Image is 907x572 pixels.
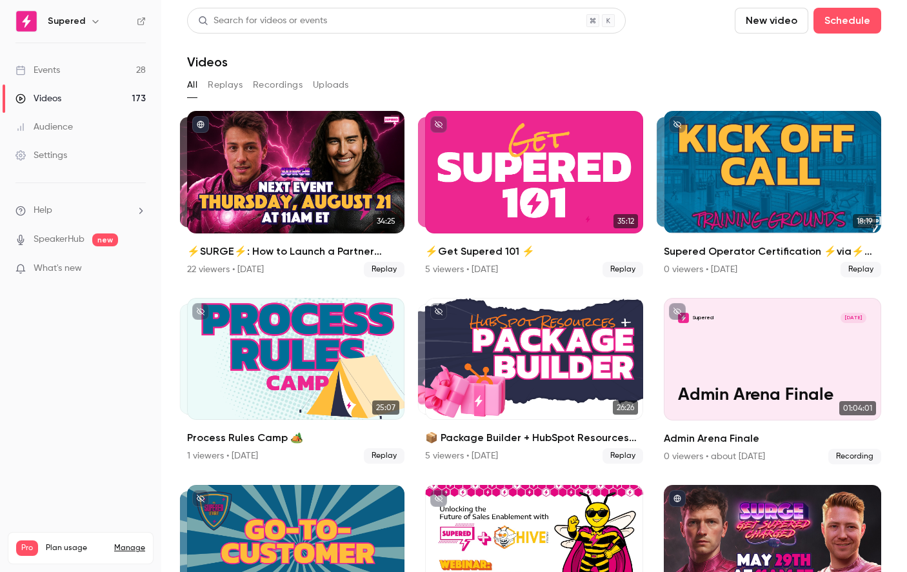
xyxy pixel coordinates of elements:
span: Replay [603,448,643,464]
h1: Videos [187,54,228,70]
button: unpublished [192,490,209,507]
img: Supered [16,11,37,32]
h2: Process Rules Camp 🏕️ [187,430,404,446]
a: 18:1918:19Supered Operator Certification ⚡️via⚡️ Training Grounds: Kickoff Call0 viewers • [DATE]... [664,111,881,277]
span: 34:25 [373,214,399,228]
span: Pro [16,540,38,556]
li: Supered Operator Certification ⚡️via⚡️ Training Grounds: Kickoff Call [664,111,881,277]
div: 5 viewers • [DATE] [425,449,498,462]
div: 22 viewers • [DATE] [187,263,264,276]
h2: Admin Arena Finale [664,431,881,446]
button: Recordings [253,75,303,95]
button: Uploads [313,75,349,95]
li: ⚡️Get Supered 101 ⚡️ [425,111,643,277]
h2: ⚡️SURGE⚡️: How to Launch a Partner Portal On Top of HubSpot w/Introw [187,244,404,259]
button: All [187,75,197,95]
span: Replay [603,262,643,277]
span: Replay [364,262,404,277]
span: Plan usage [46,543,106,553]
button: unpublished [430,490,447,507]
li: Process Rules Camp 🏕️ [187,298,404,464]
span: 18:19 [853,214,876,228]
div: 5 viewers • [DATE] [425,263,498,276]
li: help-dropdown-opener [15,204,146,217]
span: Recording [828,449,881,464]
button: unpublished [669,116,686,133]
a: 34:2534:25⚡️SURGE⚡️: How to Launch a Partner Portal On Top of HubSpot w/Introw22 viewers • [DATE]... [187,111,404,277]
a: 26:2626:26📦 Package Builder + HubSpot Resources 🧡5 viewers • [DATE]Replay [425,298,643,464]
div: 0 viewers • about [DATE] [664,450,765,463]
button: published [192,116,209,133]
div: Events [15,64,60,77]
button: Replays [208,75,243,95]
span: What's new [34,262,82,275]
a: SpeakerHub [34,233,85,246]
button: unpublished [192,303,209,320]
div: 0 viewers • [DATE] [664,263,737,276]
a: Manage [114,543,145,553]
button: unpublished [430,303,447,320]
h2: 📦 Package Builder + HubSpot Resources 🧡 [425,430,643,446]
span: 25:07 [372,400,399,415]
button: unpublished [430,116,447,133]
div: Search for videos or events [198,14,327,28]
section: Videos [187,8,881,564]
span: new [92,233,118,246]
span: 35:12 [613,214,638,228]
span: 26:26 [613,400,638,415]
h6: Supered [48,15,85,28]
button: published [669,490,686,507]
span: [DATE] [841,313,867,324]
a: Admin Arena FinaleSupered[DATE]Admin Arena Finale01:04:01Admin Arena Finale0 viewers • about [DAT... [664,298,881,464]
span: 01:04:01 [839,401,876,415]
div: 1 viewers • [DATE] [187,449,258,462]
li: Admin Arena Finale [664,298,881,464]
button: unpublished [669,303,686,320]
div: Audience [15,121,73,133]
li: ⚡️SURGE⚡️: How to Launch a Partner Portal On Top of HubSpot w/Introw [187,111,404,277]
a: 25:0725:07Process Rules Camp 🏕️1 viewers • [DATE]Replay [187,298,404,464]
span: Replay [841,262,881,277]
p: Supered [693,314,713,322]
span: Replay [364,448,404,464]
div: Videos [15,92,61,105]
div: Settings [15,149,67,162]
button: New video [735,8,808,34]
p: Admin Arena Finale [678,386,866,406]
button: Schedule [813,8,881,34]
h2: Supered Operator Certification ⚡️via⚡️ Training Grounds: Kickoff Call [664,244,881,259]
li: 📦 Package Builder + HubSpot Resources 🧡 [425,298,643,464]
span: Help [34,204,52,217]
iframe: Noticeable Trigger [130,263,146,275]
a: 35:1235:12⚡️Get Supered 101 ⚡️5 viewers • [DATE]Replay [425,111,643,277]
h2: ⚡️Get Supered 101 ⚡️ [425,244,643,259]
